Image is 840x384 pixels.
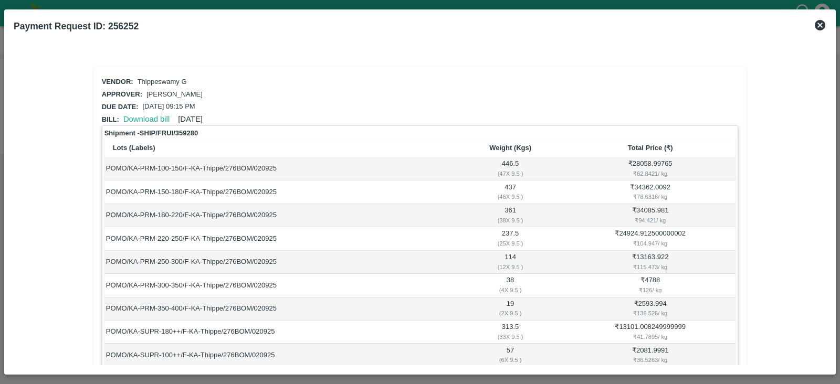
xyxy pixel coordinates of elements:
td: ₹ 28058.99765 [565,157,736,180]
td: 19 [456,297,565,321]
span: Approver: [102,90,142,98]
div: ₹ 78.6316 / kg [566,192,734,201]
td: 237.5 [456,227,565,250]
td: 313.5 [456,321,565,344]
div: ( 46 X 9.5 ) [457,192,563,201]
div: ( 4 X 9.5 ) [457,285,563,295]
strong: Shipment - SHIP/FRUI/359280 [104,128,198,138]
td: ₹ 2081.9991 [565,344,736,367]
p: Thippeswamy G [138,77,187,87]
td: POMO/KA-PRM-300-350/F-KA-Thippe/276BOM/020925 [104,274,456,297]
p: [PERSON_NAME] [146,90,203,100]
div: ( 38 X 9.5 ) [457,216,563,225]
div: ₹ 115.473 / kg [566,262,734,272]
b: Total Price (₹) [628,144,673,152]
span: Bill: [102,115,119,123]
div: ₹ 41.7895 / kg [566,332,734,342]
p: [DATE] 09:15 PM [142,102,195,112]
div: ₹ 126 / kg [566,285,734,295]
td: ₹ 34362.0092 [565,180,736,204]
td: 446.5 [456,157,565,180]
div: ₹ 136.526 / kg [566,308,734,318]
td: POMO/KA-PRM-220-250/F-KA-Thippe/276BOM/020925 [104,227,456,250]
div: ₹ 94.421 / kg [566,216,734,225]
td: POMO/KA-PRM-250-300/F-KA-Thippe/276BOM/020925 [104,251,456,274]
td: 361 [456,204,565,227]
td: ₹ 2593.994 [565,297,736,321]
td: ₹ 4788 [565,274,736,297]
b: Weight (Kgs) [489,144,531,152]
div: ( 47 X 9.5 ) [457,169,563,178]
td: 38 [456,274,565,297]
td: ₹ 13163.922 [565,251,736,274]
td: POMO/KA-PRM-100-150/F-KA-Thippe/276BOM/020925 [104,157,456,180]
div: ( 25 X 9.5 ) [457,239,563,248]
div: ₹ 104.947 / kg [566,239,734,248]
div: ( 6 X 9.5 ) [457,355,563,365]
span: Vendor: [102,78,133,86]
td: 437 [456,180,565,204]
b: Lots (Labels) [113,144,155,152]
span: Due date: [102,103,139,111]
td: POMO/KA-SUPR-180++/F-KA-Thippe/276BOM/020925 [104,321,456,344]
div: ( 2 X 9.5 ) [457,308,563,318]
td: POMO/KA-PRM-150-180/F-KA-Thippe/276BOM/020925 [104,180,456,204]
span: [DATE] [178,115,203,123]
div: ( 12 X 9.5 ) [457,262,563,272]
a: Download bill [123,115,170,123]
div: ₹ 36.5263 / kg [566,355,734,365]
td: POMO/KA-PRM-180-220/F-KA-Thippe/276BOM/020925 [104,204,456,227]
div: ( 33 X 9.5 ) [457,332,563,342]
td: POMO/KA-SUPR-100++/F-KA-Thippe/276BOM/020925 [104,344,456,367]
td: 114 [456,251,565,274]
td: ₹ 24924.912500000002 [565,227,736,250]
td: ₹ 34085.981 [565,204,736,227]
td: ₹ 13101.008249999999 [565,321,736,344]
div: ₹ 62.8421 / kg [566,169,734,178]
b: Payment Request ID: 256252 [14,21,139,31]
td: POMO/KA-PRM-350-400/F-KA-Thippe/276BOM/020925 [104,297,456,321]
td: 57 [456,344,565,367]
